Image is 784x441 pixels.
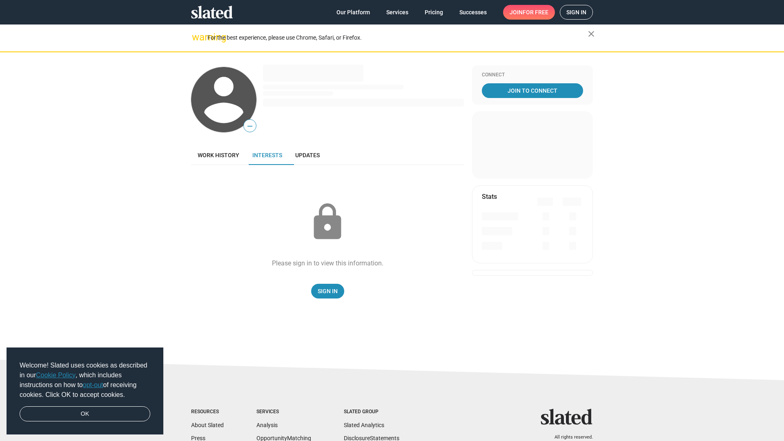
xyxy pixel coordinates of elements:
span: for free [523,5,548,20]
a: Interests [246,145,289,165]
a: Sign in [560,5,593,20]
span: Welcome! Slated uses cookies as described in our , which includes instructions on how to of recei... [20,361,150,400]
a: Updates [289,145,326,165]
a: Our Platform [330,5,376,20]
span: Interests [252,152,282,158]
a: Cookie Policy [36,372,76,379]
span: Work history [198,152,239,158]
div: Connect [482,72,583,78]
a: About Slated [191,422,224,428]
span: Updates [295,152,320,158]
span: — [244,121,256,131]
span: Our Platform [336,5,370,20]
a: Join To Connect [482,83,583,98]
a: Successes [453,5,493,20]
span: Join [510,5,548,20]
span: Join To Connect [483,83,581,98]
a: opt-out [83,381,103,388]
span: Successes [459,5,487,20]
div: cookieconsent [7,347,163,435]
span: Sign in [566,5,586,19]
div: Please sign in to view this information. [272,259,383,267]
a: Sign In [311,284,344,298]
mat-card-title: Stats [482,192,497,201]
a: Services [380,5,415,20]
mat-icon: close [586,29,596,39]
span: Sign In [318,284,338,298]
a: Slated Analytics [344,422,384,428]
a: Pricing [418,5,450,20]
mat-icon: warning [192,32,202,42]
a: Analysis [256,422,278,428]
a: dismiss cookie message [20,406,150,422]
div: Slated Group [344,409,399,415]
span: Services [386,5,408,20]
a: Joinfor free [503,5,555,20]
a: Work history [191,145,246,165]
mat-icon: lock [307,202,348,243]
div: Resources [191,409,224,415]
span: Pricing [425,5,443,20]
div: For the best experience, please use Chrome, Safari, or Firefox. [207,32,588,43]
div: Services [256,409,311,415]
